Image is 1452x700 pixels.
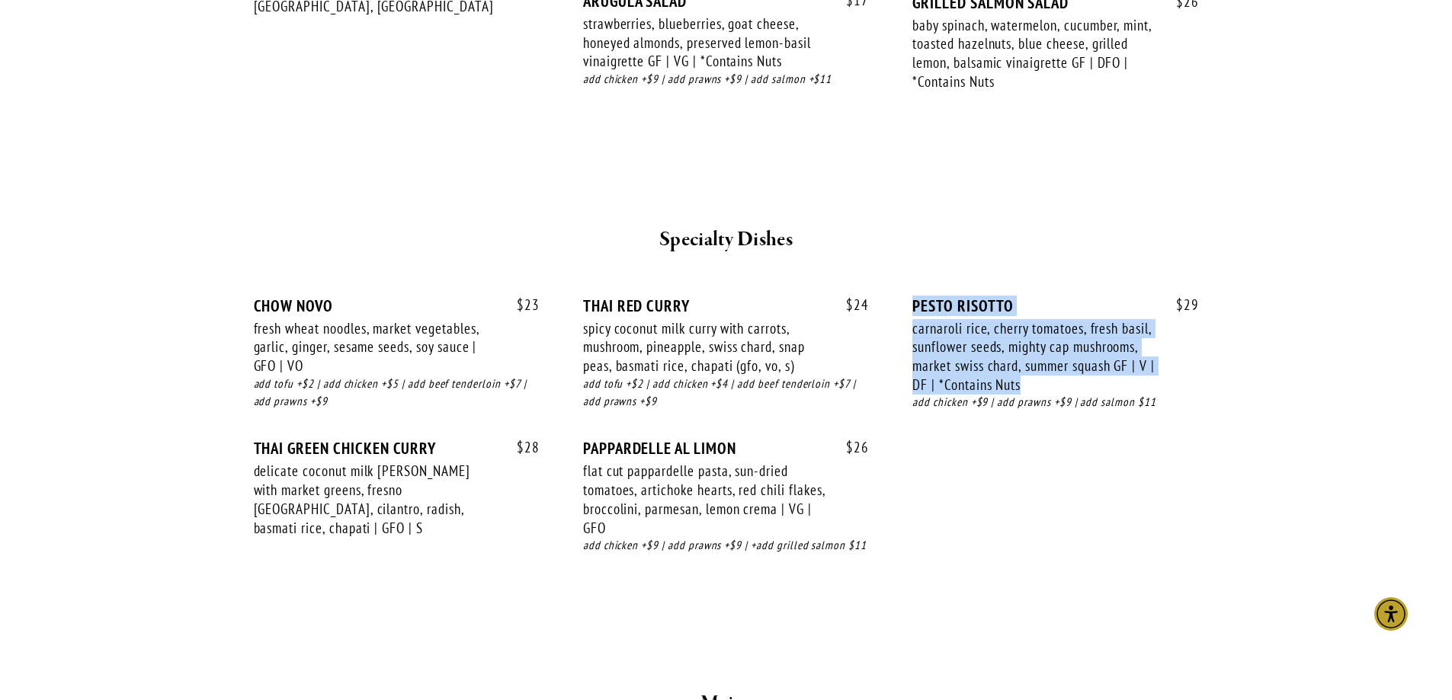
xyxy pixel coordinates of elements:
span: 23 [502,296,540,314]
div: CHOW NOVO [254,296,540,315]
span: 29 [1161,296,1199,314]
span: 24 [831,296,869,314]
div: PESTO RISOTTO [912,296,1198,315]
div: flat cut pappardelle pasta, sun-dried tomatoes, artichoke hearts, red chili flakes, broccolini, p... [583,462,825,537]
div: add tofu +$2 | add chicken +$5 | add beef tenderloin +$7 | add prawns +$9 [254,376,540,411]
span: $ [846,438,854,456]
div: carnaroli rice, cherry tomatoes, fresh basil, sunflower seeds, mighty cap mushrooms, market swiss... [912,319,1155,395]
span: $ [517,438,524,456]
div: THAI RED CURRY [583,296,869,315]
span: $ [846,296,854,314]
div: strawberries, blueberries, goat cheese, honeyed almonds, preserved lemon-basil vinaigrette GF | V... [583,14,825,71]
div: add chicken +$9 | add prawns +$9 | add salmon +$11 [583,71,869,88]
div: add chicken +$9 | add prawns +$9 | +add grilled salmon $11 [583,537,869,555]
strong: Specialty Dishes [659,226,793,253]
div: baby spinach, watermelon, cucumber, mint, toasted hazelnuts, blue cheese, grilled lemon, balsamic... [912,16,1155,91]
span: 28 [502,439,540,456]
div: PAPPARDELLE AL LIMON [583,439,869,458]
div: Accessibility Menu [1374,597,1408,631]
div: add tofu +$2 | add chicken +$4 | add beef tenderloin +$7 | add prawns +$9 [583,376,869,411]
span: $ [1176,296,1184,314]
div: fresh wheat noodles, market vegetables, garlic, ginger, sesame seeds, soy sauce | GFO | VO [254,319,496,376]
div: spicy coconut milk curry with carrots, mushroom, pineapple, swiss chard, snap peas, basmati rice,... [583,319,825,376]
div: add chicken +$9 | add prawns +$9 | add salmon $11 [912,394,1198,411]
span: 26 [831,439,869,456]
span: $ [517,296,524,314]
div: THAI GREEN CHICKEN CURRY [254,439,540,458]
div: delicate coconut milk [PERSON_NAME] with market greens, fresno [GEOGRAPHIC_DATA], cilantro, radis... [254,462,496,537]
